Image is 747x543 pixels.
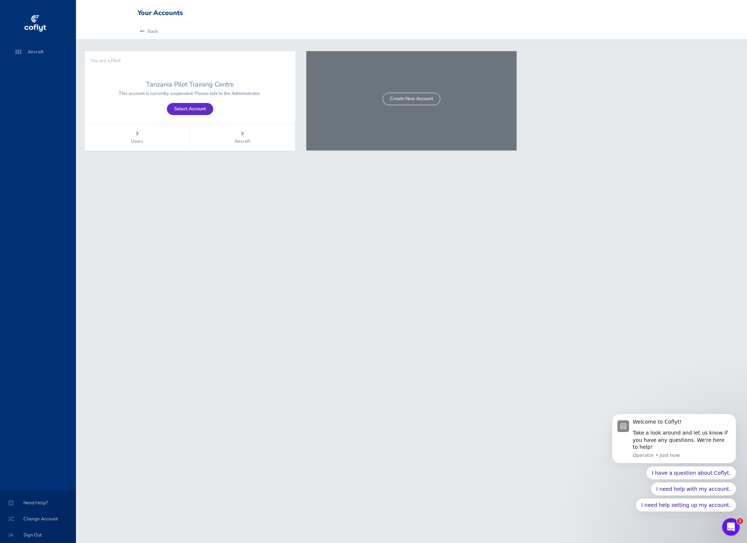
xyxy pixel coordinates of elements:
span: Aircraft [190,138,295,145]
span: 1 [737,518,743,524]
span: Aircraft [13,45,69,58]
a: 3 Aircraft [190,124,295,151]
strong: 3 [190,130,295,137]
a: 3 Users [85,124,189,151]
div: Your Accounts [138,9,183,17]
iframe: Intercom live chat [722,518,740,536]
a: Tanzania Pilot Training Centre [93,79,287,90]
p: This account is currently suspended. Please talk to the Administrator. [93,90,287,97]
a: Back [138,23,158,39]
span: Users [85,138,189,145]
span: Sign Out [9,528,67,542]
strong: 3 [85,130,189,137]
iframe: Intercom notifications message [601,365,747,523]
img: coflyt logo [23,13,47,35]
span: Change Account [9,512,67,525]
span: You are a Pilot [91,57,120,64]
a: Create New Account [383,93,440,105]
a: Select Account [167,103,213,115]
span: Need Help? [9,496,67,509]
